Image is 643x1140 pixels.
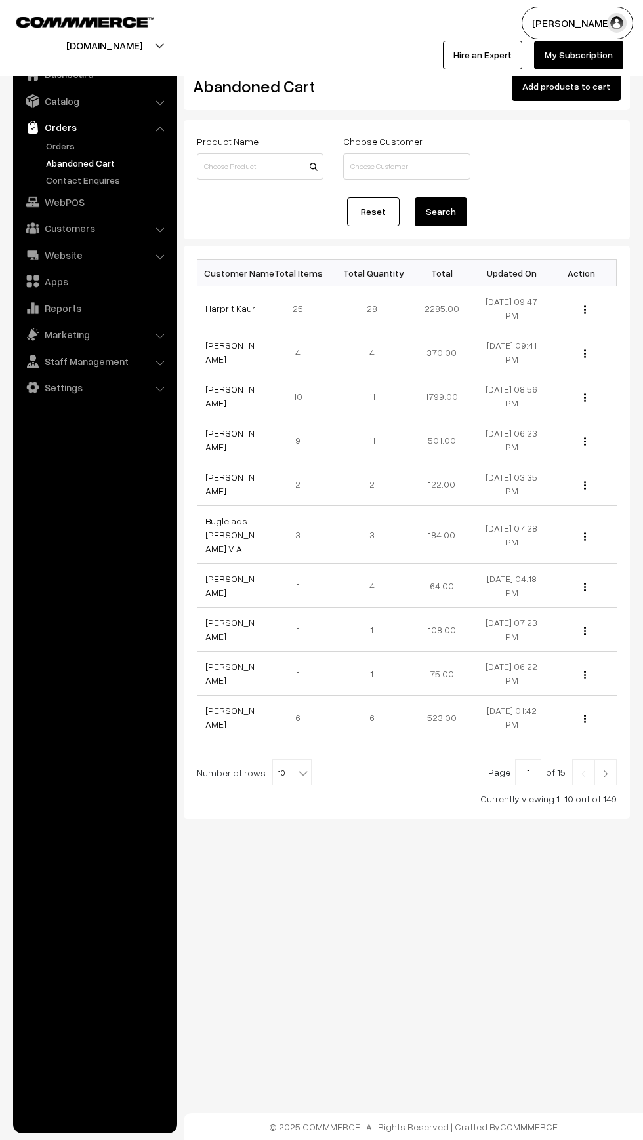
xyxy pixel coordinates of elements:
[197,134,259,148] label: Product Name
[584,437,586,446] img: Menu
[267,418,337,462] td: 9
[273,760,311,786] span: 10
[337,418,407,462] td: 11
[43,139,173,153] a: Orders
[205,515,255,554] a: Bugle ads [PERSON_NAME] V A
[43,173,173,187] a: Contact Enquires
[500,1121,558,1132] a: COMMMERCE
[16,323,173,346] a: Marketing
[407,374,477,418] td: 1799.00
[16,243,173,267] a: Website
[407,608,477,652] td: 108.00
[16,376,173,399] a: Settings
[534,41,623,69] a: My Subscription
[407,506,477,564] td: 184.00
[16,296,173,320] a: Reports
[477,462,547,506] td: [DATE] 03:35 PM
[443,41,522,69] a: Hire an Expert
[407,286,477,330] td: 2285.00
[337,462,407,506] td: 2
[407,564,477,608] td: 64.00
[607,13,627,33] img: user
[267,506,337,564] td: 3
[600,770,612,777] img: Right
[407,418,477,462] td: 501.00
[337,506,407,564] td: 3
[343,153,470,180] input: Choose Customer
[584,481,586,490] img: Menu
[584,349,586,358] img: Menu
[205,471,255,496] a: [PERSON_NAME]
[184,1113,643,1140] footer: © 2025 COMMMERCE | All Rights Reserved | Crafted By
[16,115,173,139] a: Orders
[407,260,477,286] th: Total
[16,269,173,293] a: Apps
[477,260,547,286] th: Updated On
[477,286,547,330] td: [DATE] 09:47 PM
[16,216,173,240] a: Customers
[477,418,547,462] td: [DATE] 06:23 PM
[43,156,173,170] a: Abandoned Cart
[584,532,586,541] img: Menu
[337,652,407,696] td: 1
[512,72,621,101] button: Add products to cart
[267,330,337,374] td: 4
[477,564,547,608] td: [DATE] 04:18 PM
[16,190,173,214] a: WebPOS
[16,13,131,29] a: COMMMERCE
[407,462,477,506] td: 122.00
[205,383,255,408] a: [PERSON_NAME]
[337,260,407,286] th: Total Quantity
[477,374,547,418] td: [DATE] 08:56 PM
[205,573,255,598] a: [PERSON_NAME]
[197,153,323,180] input: Choose Product
[477,506,547,564] td: [DATE] 07:28 PM
[267,260,337,286] th: Total Items
[205,617,255,642] a: [PERSON_NAME]
[267,286,337,330] td: 25
[577,770,589,777] img: Left
[197,766,266,779] span: Number of rows
[16,17,154,27] img: COMMMERCE
[337,286,407,330] td: 28
[205,303,255,314] a: Harprit Kaur
[407,330,477,374] td: 370.00
[197,260,268,286] th: Customer Name
[337,374,407,418] td: 11
[584,671,586,679] img: Menu
[488,766,510,777] span: Page
[267,696,337,739] td: 6
[337,564,407,608] td: 4
[197,792,617,806] div: Currently viewing 1-10 out of 149
[205,661,255,686] a: [PERSON_NAME]
[16,349,173,373] a: Staff Management
[347,197,400,226] a: Reset
[522,7,633,39] button: [PERSON_NAME]…
[267,462,337,506] td: 2
[407,652,477,696] td: 75.00
[20,29,188,62] button: [DOMAIN_NAME]
[584,583,586,591] img: Menu
[205,340,255,364] a: [PERSON_NAME]
[193,76,322,96] h2: Abandoned Cart
[407,696,477,739] td: 523.00
[546,766,566,777] span: of 15
[584,627,586,635] img: Menu
[267,608,337,652] td: 1
[584,715,586,723] img: Menu
[272,759,312,785] span: 10
[477,330,547,374] td: [DATE] 09:41 PM
[477,652,547,696] td: [DATE] 06:22 PM
[16,89,173,113] a: Catalog
[205,427,255,452] a: [PERSON_NAME]
[337,696,407,739] td: 6
[343,134,423,148] label: Choose Customer
[267,374,337,418] td: 10
[547,260,617,286] th: Action
[477,608,547,652] td: [DATE] 07:23 PM
[337,330,407,374] td: 4
[205,705,255,730] a: [PERSON_NAME]
[267,564,337,608] td: 1
[337,608,407,652] td: 1
[267,652,337,696] td: 1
